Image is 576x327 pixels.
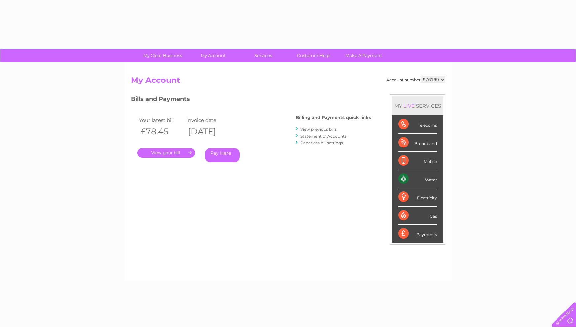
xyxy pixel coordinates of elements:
[286,49,341,62] a: Customer Help
[137,116,185,125] td: Your latest bill
[185,125,232,138] th: [DATE]
[398,134,437,152] div: Broadband
[398,152,437,170] div: Mobile
[137,125,185,138] th: £78.45
[296,115,371,120] h4: Billing and Payments quick links
[205,148,240,162] a: Pay Here
[185,116,232,125] td: Invoice date
[398,115,437,134] div: Telecoms
[398,225,437,243] div: Payments
[137,148,195,158] a: .
[131,76,445,88] h2: My Account
[398,188,437,206] div: Electricity
[135,49,190,62] a: My Clear Business
[300,134,347,139] a: Statement of Accounts
[392,96,443,115] div: MY SERVICES
[398,170,437,188] div: Water
[402,103,416,109] div: LIVE
[131,94,371,106] h3: Bills and Payments
[300,127,337,132] a: View previous bills
[300,140,343,145] a: Paperless bill settings
[386,76,445,83] div: Account number
[398,207,437,225] div: Gas
[336,49,391,62] a: Make A Payment
[236,49,290,62] a: Services
[186,49,240,62] a: My Account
